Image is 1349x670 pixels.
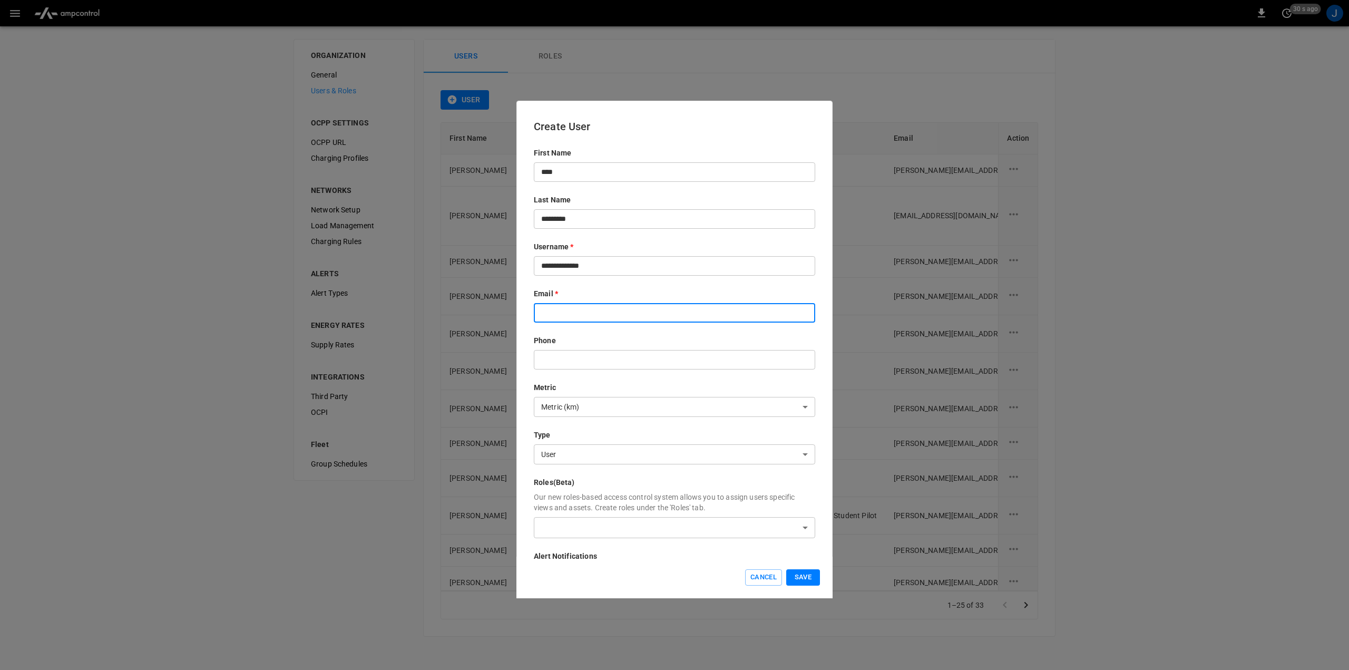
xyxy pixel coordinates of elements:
[534,477,815,488] p: Roles (Beta)
[534,148,815,158] p: First Name
[534,382,815,393] p: Metric
[534,430,815,440] p: Type
[534,118,815,148] h6: Create User
[786,569,820,586] button: Save
[534,397,815,417] div: Metric (km)
[745,569,782,586] button: Cancel
[534,195,815,205] p: Last Name
[534,288,815,299] p: Email
[534,241,815,252] p: Username
[534,492,815,513] p: Our new roles-based access control system allows you to assign users specific views and assets. C...
[534,551,815,561] p: Alert Notifications
[534,444,815,464] div: User
[534,335,815,346] p: Phone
